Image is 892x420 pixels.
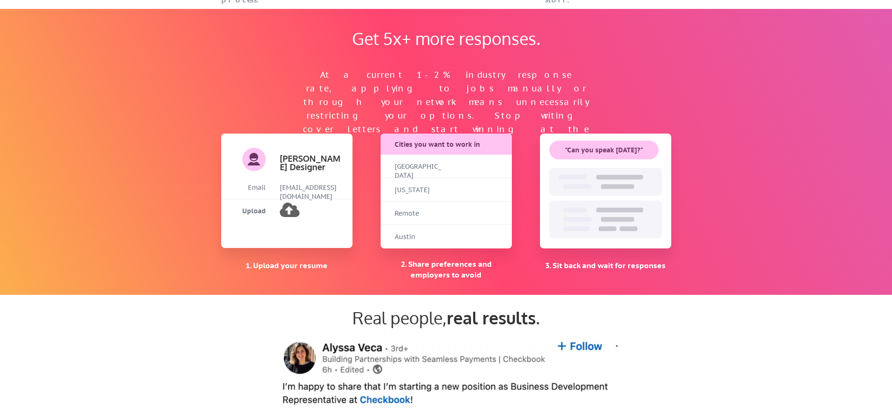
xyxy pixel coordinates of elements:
div: Cities you want to work in [395,140,499,150]
div: "Can you speak [DATE]?" [549,146,659,155]
div: [PERSON_NAME] Designer [280,154,341,171]
div: Austin [395,232,442,242]
div: Get 5x+ more responses. [343,28,549,48]
div: 3. Sit back and wait for responses [540,260,671,270]
div: 1. Upload your resume [221,260,352,270]
div: Real people, . [221,307,671,328]
strong: real results [447,307,536,328]
div: [US_STATE] [395,186,442,195]
div: 2. Share preferences and employers to avoid [381,259,512,280]
div: Upload [221,207,266,216]
div: Remote [395,209,442,218]
div: [GEOGRAPHIC_DATA] [395,162,442,180]
div: Email [221,183,266,193]
div: [EMAIL_ADDRESS][DOMAIN_NAME] [280,183,343,202]
div: At a current 1-2% industry response rate, applying to jobs manually or through your network means... [301,68,592,150]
